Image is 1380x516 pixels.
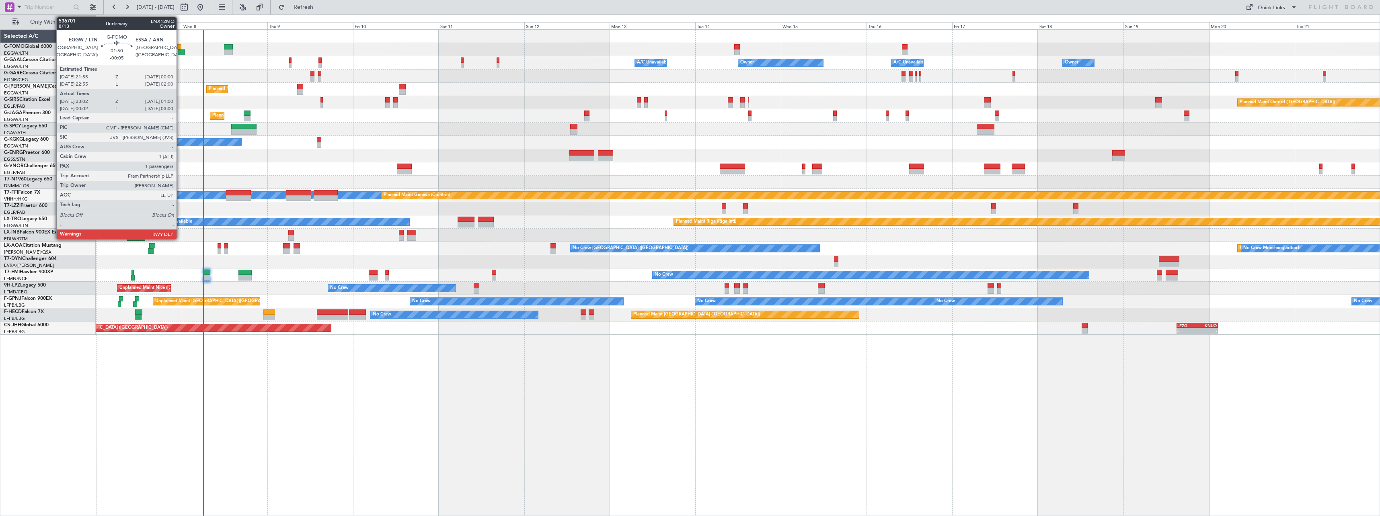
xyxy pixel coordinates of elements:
[4,111,51,115] a: G-JAGAPhenom 300
[4,103,25,109] a: EGLF/FAB
[25,1,71,13] input: Trip Number
[4,90,28,96] a: EGGW/LTN
[137,4,175,11] span: [DATE] - [DATE]
[4,323,49,328] a: CS-JHHGlobal 6000
[610,22,695,29] div: Mon 13
[4,71,70,76] a: G-GARECessna Citation XLS+
[4,309,44,314] a: F-HECDFalcon 7X
[4,137,23,142] span: G-KGKG
[1258,4,1285,12] div: Quick Links
[275,1,323,14] button: Refresh
[1243,242,1300,254] div: No Crew Monchengladbach
[1197,328,1218,333] div: -
[893,57,927,69] div: A/C Unavailable
[4,236,28,242] a: EDLW/DTM
[9,16,87,29] button: Only With Activity
[267,22,353,29] div: Thu 9
[4,203,21,208] span: T7-LZZI
[4,329,25,335] a: LFPB/LBG
[4,190,18,195] span: T7-FFI
[4,256,22,261] span: T7-DYN
[4,309,22,314] span: F-HECD
[4,270,53,274] a: T7-EMIHawker 900XP
[4,63,28,70] a: EGGW/LTN
[155,295,287,307] div: Unplanned Maint [GEOGRAPHIC_DATA] ([GEOGRAPHIC_DATA])
[4,203,47,208] a: T7-LZZIPraetor 600
[4,243,23,248] span: LX-AOA
[4,230,20,235] span: LX-INB
[96,22,182,29] div: Tue 7
[1354,295,1372,307] div: No Crew
[4,97,19,102] span: G-SIRS
[4,323,21,328] span: CS-JHH
[4,97,50,102] a: G-SIRSCitation Excel
[4,164,58,168] a: G-VNORChallenger 650
[4,315,25,321] a: LFPB/LBG
[697,295,716,307] div: No Crew
[4,296,52,301] a: F-GPNJFalcon 900EX
[4,190,40,195] a: T7-FFIFalcon 7X
[637,57,670,69] div: A/C Unavailable
[1242,1,1301,14] button: Quick Links
[676,216,736,228] div: Planned Maint Riga (Riga Intl)
[4,44,25,49] span: G-FOMO
[740,57,754,69] div: Owner
[1065,57,1078,69] div: Owner
[4,183,29,189] a: DNMM/LOS
[573,242,688,254] div: No Crew [GEOGRAPHIC_DATA] ([GEOGRAPHIC_DATA])
[4,256,57,261] a: T7-DYNChallenger 604
[330,282,349,294] div: No Crew
[655,269,673,281] div: No Crew
[384,189,450,201] div: Planned Maint Geneva (Cointrin)
[4,283,20,288] span: 9H-LPZ
[4,177,52,182] a: T7-N1960Legacy 650
[412,295,431,307] div: No Crew
[4,111,23,115] span: G-JAGA
[4,124,21,129] span: G-SPCY
[4,177,27,182] span: T7-N1960
[633,309,760,321] div: Planned Maint [GEOGRAPHIC_DATA] ([GEOGRAPHIC_DATA])
[1197,323,1218,328] div: KNUQ
[119,282,215,294] div: Unplanned Maint Nice ([GEOGRAPHIC_DATA])
[4,217,47,221] a: LX-TROLegacy 650
[4,124,47,129] a: G-SPCYLegacy 650
[4,137,49,142] a: G-KGKGLegacy 600
[4,262,54,268] a: EVRA/[PERSON_NAME]
[4,243,62,248] a: LX-AOACitation Mustang
[1209,22,1295,29] div: Mon 20
[1123,22,1209,29] div: Sun 19
[4,84,49,89] span: G-[PERSON_NAME]
[97,16,111,23] div: [DATE]
[287,4,320,10] span: Refresh
[936,295,955,307] div: No Crew
[182,22,267,29] div: Wed 8
[212,110,339,122] div: Planned Maint [GEOGRAPHIC_DATA] ([GEOGRAPHIC_DATA])
[4,276,28,282] a: LFMN/NCE
[4,289,27,295] a: LFMD/CEQ
[524,22,610,29] div: Sun 12
[1177,328,1197,333] div: -
[4,50,28,56] a: EGGW/LTN
[439,22,524,29] div: Sat 11
[4,196,28,202] a: VHHH/HKG
[1038,22,1123,29] div: Sat 18
[4,164,24,168] span: G-VNOR
[4,249,51,255] a: [PERSON_NAME]/QSA
[209,83,335,95] div: Planned Maint [GEOGRAPHIC_DATA] ([GEOGRAPHIC_DATA])
[4,117,28,123] a: EGGW/LTN
[4,77,28,83] a: EGNR/CEG
[4,44,52,49] a: G-FOMOGlobal 6000
[373,309,391,321] div: No Crew
[695,22,781,29] div: Tue 14
[4,130,26,136] a: LGAV/ATH
[21,19,85,25] span: Only With Activity
[1240,96,1335,109] div: Planned Maint Oxford ([GEOGRAPHIC_DATA])
[159,216,192,228] div: A/C Unavailable
[41,322,168,334] div: Planned Maint [GEOGRAPHIC_DATA] ([GEOGRAPHIC_DATA])
[1177,323,1197,328] div: LEZG
[4,209,25,215] a: EGLF/FAB
[4,150,23,155] span: G-ENRG
[4,296,21,301] span: F-GPNJ
[4,71,23,76] span: G-GARE
[4,84,93,89] a: G-[PERSON_NAME]Cessna Citation XLS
